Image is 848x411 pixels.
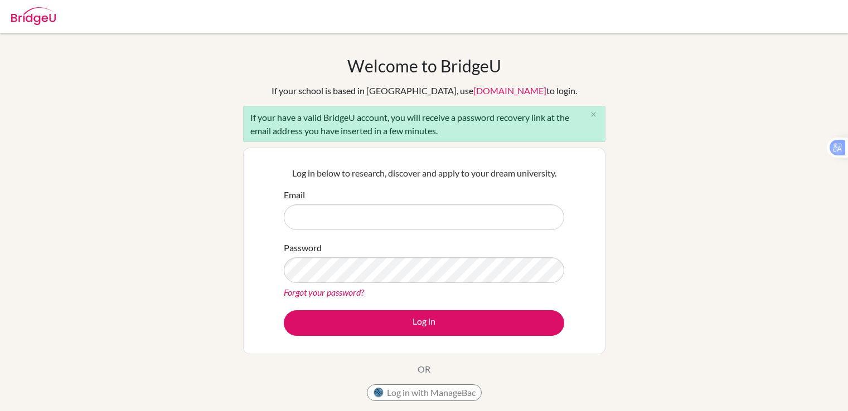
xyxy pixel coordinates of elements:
[473,85,546,96] a: [DOMAIN_NAME]
[367,384,482,401] button: Log in with ManageBac
[243,106,605,142] div: If your have a valid BridgeU account, you will receive a password recovery link at the email addr...
[272,84,577,97] div: If your school is based in [GEOGRAPHIC_DATA], use to login.
[284,287,364,297] a: Forgot your password?
[284,167,564,180] p: Log in below to research, discover and apply to your dream university.
[11,7,56,25] img: Bridge-U
[284,310,564,336] button: Log in
[583,106,605,123] button: Close
[589,110,598,119] i: close
[418,363,430,376] p: OR
[347,56,501,76] h1: Welcome to BridgeU
[284,188,305,202] label: Email
[284,241,322,255] label: Password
